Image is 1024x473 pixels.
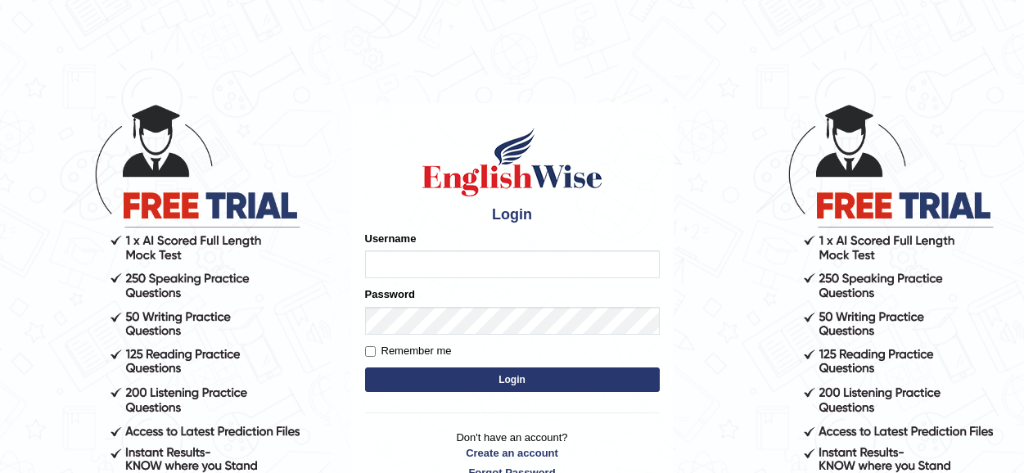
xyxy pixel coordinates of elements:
a: Create an account [365,445,660,461]
img: Logo of English Wise sign in for intelligent practice with AI [419,125,606,199]
button: Login [365,367,660,392]
label: Username [365,231,417,246]
h4: Login [365,207,660,223]
label: Password [365,286,415,302]
label: Remember me [365,343,452,359]
input: Remember me [365,346,376,357]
